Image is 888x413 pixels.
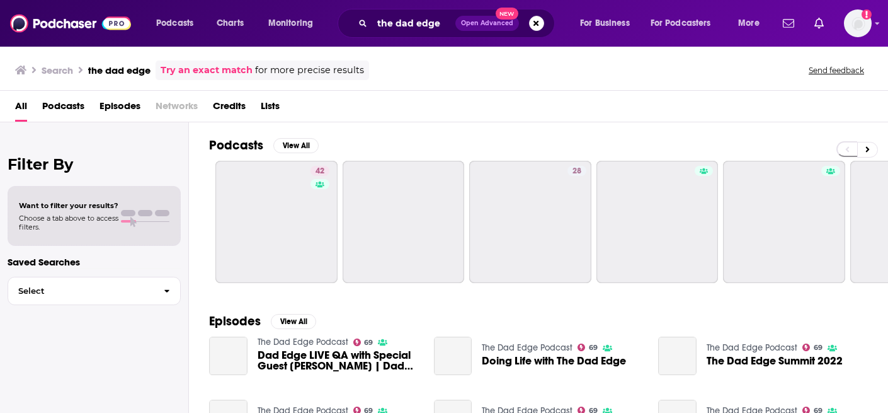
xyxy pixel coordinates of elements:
a: EpisodesView All [209,313,316,329]
a: The Dad Edge Podcast [707,342,797,353]
span: Charts [217,15,244,32]
button: Show profile menu [844,9,872,37]
a: The Dad Edge Summit 2022 [658,337,697,375]
div: Search podcasts, credits, & more... [350,9,567,38]
button: open menu [729,13,775,33]
a: Lists [261,96,280,122]
a: 69 [802,344,823,351]
span: Open Advanced [461,20,513,26]
button: open menu [259,13,329,33]
a: Episodes [100,96,140,122]
input: Search podcasts, credits, & more... [372,13,455,33]
a: Doing Life with The Dad Edge [482,356,626,366]
h3: the dad edge [88,64,151,76]
button: open menu [147,13,210,33]
a: Show notifications dropdown [809,13,829,34]
a: All [15,96,27,122]
span: For Podcasters [651,15,711,32]
a: 28 [469,161,591,283]
button: Send feedback [805,65,868,76]
a: Dad Edge LIVE QA with Special Guest Ethan Hagner | Dad Edge Live QA Mastermind [209,337,248,375]
button: open menu [571,13,646,33]
span: More [738,15,760,32]
h2: Filter By [8,155,181,173]
a: Podcasts [42,96,84,122]
img: Podchaser - Follow, Share and Rate Podcasts [10,11,131,35]
a: Show notifications dropdown [778,13,799,34]
span: Monitoring [268,15,313,32]
a: The Dad Edge Podcast [258,337,348,347]
span: New [496,8,518,20]
span: 28 [572,165,581,178]
h3: Search [42,64,73,76]
span: 69 [364,340,373,346]
button: View All [271,314,316,329]
a: Dad Edge LIVE QA with Special Guest Ethan Hagner | Dad Edge Live QA Mastermind [258,350,419,371]
a: 28 [567,166,586,176]
span: for more precise results [255,63,364,78]
a: Try an exact match [161,63,253,78]
span: For Business [580,15,630,32]
button: Open AdvancedNew [455,16,519,31]
span: Dad Edge LIVE QA with Special Guest [PERSON_NAME] | Dad Edge Live QA Mastermind [258,350,419,371]
span: Choose a tab above to access filters. [19,214,118,231]
h2: Podcasts [209,137,263,153]
h2: Episodes [209,313,261,329]
span: Select [8,287,154,295]
button: open menu [642,13,729,33]
a: Charts [208,13,251,33]
span: 42 [316,165,324,178]
img: User Profile [844,9,872,37]
a: The Dad Edge Podcast [482,342,572,353]
span: Logged in as megcassidy [844,9,872,37]
a: Credits [213,96,246,122]
p: Saved Searches [8,256,181,268]
span: Podcasts [156,15,193,32]
span: 69 [814,345,823,351]
svg: Add a profile image [862,9,872,20]
a: Doing Life with The Dad Edge [434,337,472,375]
button: Select [8,277,181,305]
a: PodcastsView All [209,137,319,153]
a: 42 [310,166,329,176]
a: The Dad Edge Summit 2022 [707,356,843,366]
span: 69 [589,345,598,351]
a: 69 [578,344,598,351]
a: 42 [215,161,338,283]
a: 69 [353,339,373,346]
button: View All [273,138,319,153]
span: Networks [156,96,198,122]
span: Want to filter your results? [19,201,118,210]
